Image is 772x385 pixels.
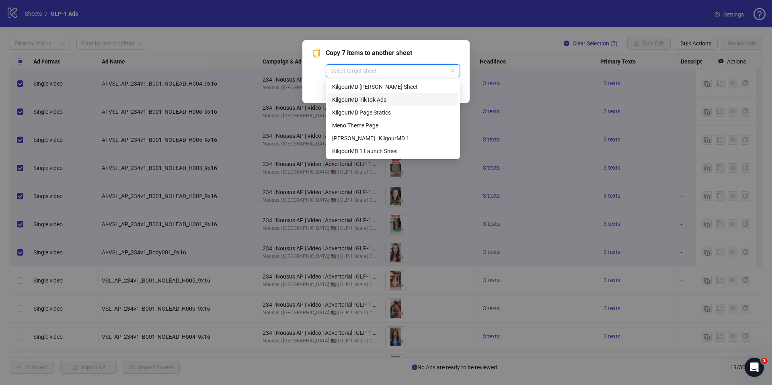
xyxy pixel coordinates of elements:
[327,132,458,145] div: James Page | KilgourMD 1
[332,147,454,156] div: KilgourMD 1 Launch Sheet
[745,358,764,377] iframe: Intercom live chat
[332,82,454,91] div: KilgourMD [PERSON_NAME] Sheet
[327,106,458,119] div: KilgourMD Page Statics
[326,48,460,58] span: Copy 7 items to another sheet
[332,95,454,104] div: KilgourMD TikTok Ads
[312,49,321,57] span: copy
[327,119,458,132] div: Meno Theme Page
[327,145,458,158] div: KilgourMD 1 Launch Sheet
[761,358,768,364] span: 1
[332,134,454,143] div: [PERSON_NAME] | KilgourMD 1
[332,108,454,117] div: KilgourMD Page Statics
[327,93,458,106] div: KilgourMD TikTok Ads
[327,80,458,93] div: KilgourMD James ABO Sheet
[332,121,454,130] div: Meno Theme Page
